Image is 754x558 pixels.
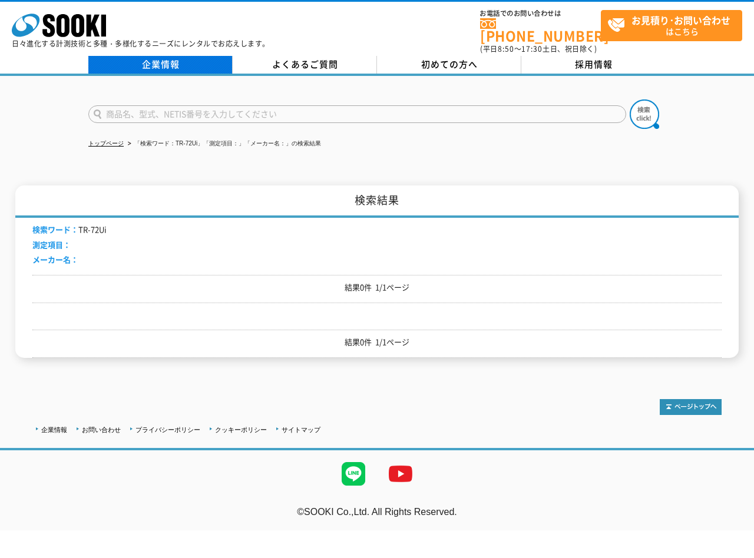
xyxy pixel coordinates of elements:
[88,105,626,123] input: 商品名、型式、NETIS番号を入力してください
[32,224,78,235] span: 検索ワード：
[521,56,666,74] a: 採用情報
[12,40,270,47] p: 日々進化する計測技術と多種・多様化するニーズにレンタルでお応えします。
[32,224,107,236] li: TR-72Ui
[330,450,377,497] img: LINE
[233,56,377,74] a: よくあるご質問
[282,426,320,433] a: サイトマップ
[15,185,739,218] h1: 検索結果
[41,426,67,433] a: 企業情報
[480,44,597,54] span: (平日 ～ 土日、祝日除く)
[32,336,722,348] p: 結果0件 1/1ページ
[32,239,71,250] span: 測定項目：
[215,426,267,433] a: クッキーポリシー
[607,11,742,40] span: はこちら
[480,18,601,42] a: [PHONE_NUMBER]
[521,44,543,54] span: 17:30
[630,99,659,129] img: btn_search.png
[135,426,200,433] a: プライバシーポリシー
[88,140,124,147] a: トップページ
[125,138,321,150] li: 「検索ワード：TR-72Ui」「測定項目：」「メーカー名：」の検索結果
[498,44,514,54] span: 8:50
[601,10,742,41] a: お見積り･お問い合わせはこちら
[377,56,521,74] a: 初めての方へ
[377,450,424,497] img: YouTube
[709,519,754,529] a: テストMail
[480,10,601,17] span: お電話でのお問い合わせは
[88,56,233,74] a: 企業情報
[32,254,78,265] span: メーカー名：
[421,58,478,71] span: 初めての方へ
[82,426,121,433] a: お問い合わせ
[631,13,730,27] strong: お見積り･お問い合わせ
[660,399,722,415] img: トップページへ
[32,281,722,294] p: 結果0件 1/1ページ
